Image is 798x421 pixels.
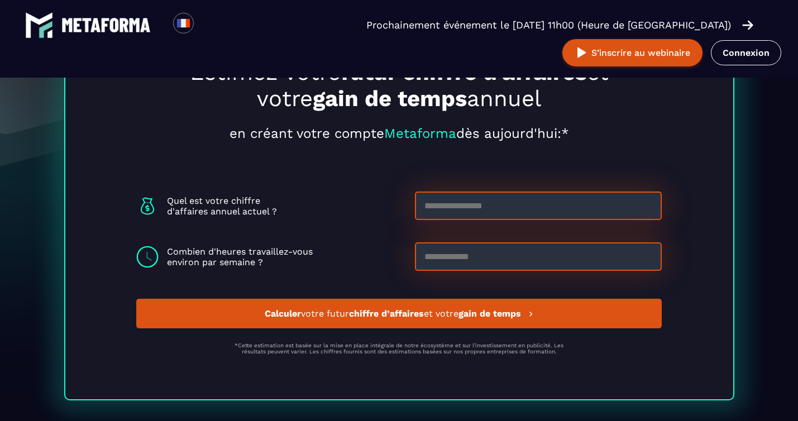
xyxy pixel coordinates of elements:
img: play [575,46,589,60]
img: arrow-right [742,19,753,31]
img: logo [25,11,53,39]
p: *Cette estimation est basée sur la mise en place intégrale de notre écosystème et sur l'investiss... [232,342,567,355]
button: S’inscrire au webinaire [562,39,703,66]
p: en créant votre compte dès aujourd'hui:* [71,126,728,141]
h2: Estimez votre et votre annuel [176,59,623,112]
a: Connexion [711,40,781,65]
span: Metaforma [384,126,456,141]
div: Search for option [194,13,221,37]
input: Search for option [203,18,212,32]
strong: gain de temps [458,308,521,319]
button: Calculervotre futurchiffre d’affaireset votregain de temps [136,299,662,328]
img: fr [176,16,190,30]
p: Prochainement événement le [DATE] 11h00 (Heure de [GEOGRAPHIC_DATA]) [366,17,731,33]
p: Combien d'heures travaillez-vous environ par semaine ? [167,246,313,267]
p: Quel est votre chiffre d'affaires annuel actuel ? [167,195,277,217]
span: votre futur et votre [265,308,524,319]
strong: gain de temps [313,85,467,112]
img: logo [136,246,159,268]
strong: Calculer [265,308,301,319]
img: logo [61,18,151,32]
img: logo [136,195,159,217]
strong: chiffre d’affaires [349,308,424,319]
img: next [529,312,533,317]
